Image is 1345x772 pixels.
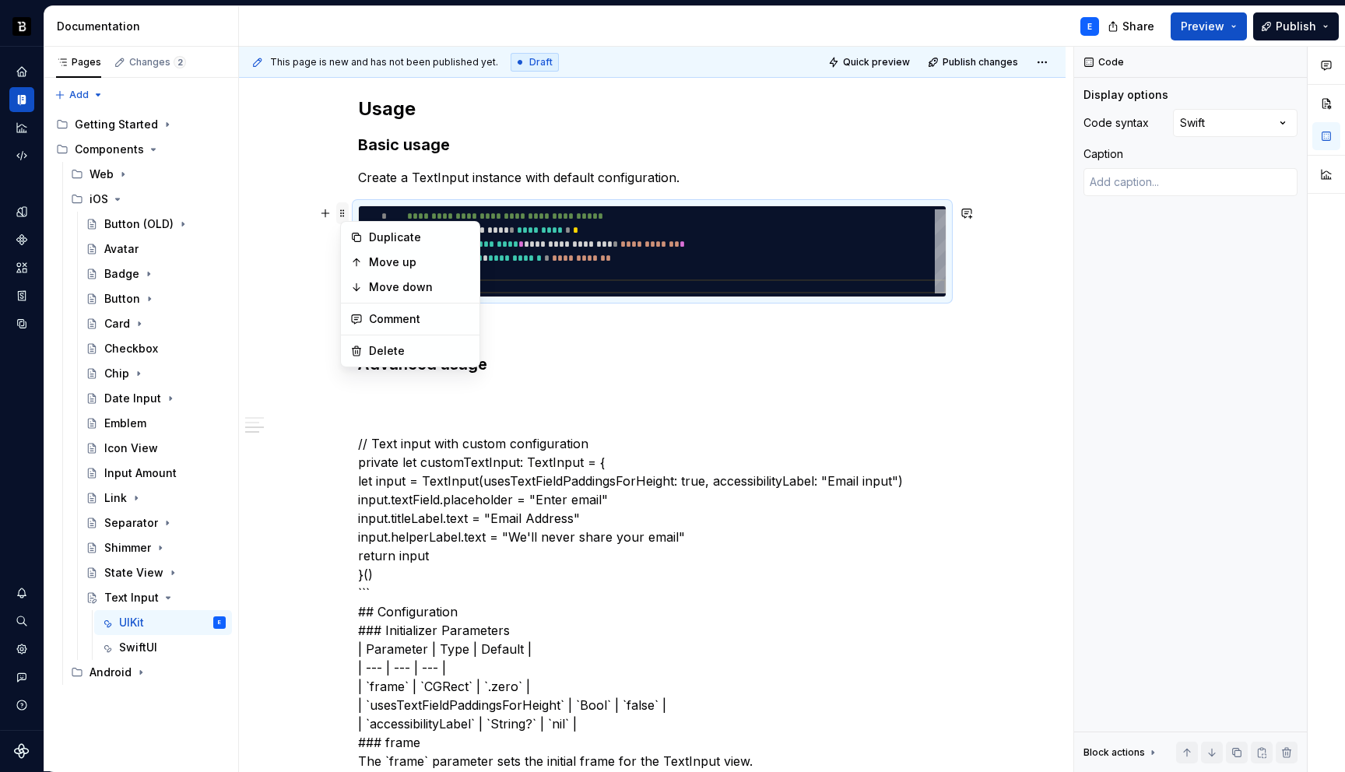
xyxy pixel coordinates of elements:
div: Getting Started [75,117,158,132]
div: Shimmer [104,540,151,556]
h3: Advanced usage [358,353,946,375]
div: Duplicate [369,230,470,245]
a: State View [79,560,232,585]
div: Block actions [1083,742,1159,763]
a: Storybook stories [9,283,34,308]
a: Home [9,59,34,84]
a: Badge [79,261,232,286]
button: Preview [1171,12,1247,40]
a: Settings [9,637,34,661]
div: SwiftUI [119,640,157,655]
div: Button [104,291,140,307]
a: UIKitE [94,610,232,635]
div: Android [90,665,132,680]
div: iOS [90,191,108,207]
a: Separator [79,511,232,535]
div: Android [65,660,232,685]
a: Emblem [79,411,232,436]
div: Link [104,490,127,506]
div: Badge [104,266,139,282]
button: Add [50,84,108,106]
div: Move up [369,254,470,270]
a: Shimmer [79,535,232,560]
h2: Usage [358,96,946,121]
div: Components [50,137,232,162]
div: Date Input [104,391,161,406]
div: E [1087,20,1092,33]
a: Date Input [79,386,232,411]
div: UIKit [119,615,144,630]
div: E [218,615,221,630]
div: Separator [104,515,158,531]
a: Analytics [9,115,34,140]
div: Input Amount [104,465,177,481]
span: Quick preview [843,56,910,68]
a: Assets [9,255,34,280]
a: Chip [79,361,232,386]
div: Card [104,316,130,332]
button: Search ⌘K [9,609,34,633]
button: Publish [1253,12,1339,40]
a: Button [79,286,232,311]
div: Move down [369,279,470,295]
span: Draft [529,56,553,68]
span: Add [69,89,89,101]
a: Design tokens [9,199,34,224]
span: Preview [1181,19,1224,34]
div: Web [65,162,232,187]
div: Pages [56,56,101,68]
a: Code automation [9,143,34,168]
h3: Basic usage [358,134,946,156]
div: Emblem [104,416,146,431]
a: Avatar [79,237,232,261]
div: Documentation [57,19,232,34]
div: Page tree [50,112,232,685]
span: This page is new and has not been published yet. [270,56,498,68]
div: Block actions [1083,746,1145,759]
p: Create a TextInput instance with default configuration. [358,168,946,187]
div: Chip [104,366,129,381]
a: Data sources [9,311,34,336]
a: SwiftUI [94,635,232,660]
div: Delete [369,343,470,359]
span: Publish changes [943,56,1018,68]
a: Checkbox [79,336,232,361]
div: Button (OLD) [104,216,174,232]
div: Notifications [9,581,34,605]
svg: Supernova Logo [14,743,30,759]
div: Text Input [104,590,159,605]
a: Card [79,311,232,336]
a: Input Amount [79,461,232,486]
span: Share [1122,19,1154,34]
button: Quick preview [824,51,917,73]
button: Publish changes [923,51,1025,73]
div: Icon View [104,440,158,456]
div: Changes [129,56,186,68]
div: Documentation [9,87,34,112]
div: State View [104,565,163,581]
span: Publish [1276,19,1316,34]
button: Share [1100,12,1164,40]
div: Checkbox [104,341,158,356]
a: Button (OLD) [79,212,232,237]
div: iOS [65,187,232,212]
div: Caption [1083,146,1123,162]
div: Components [75,142,144,157]
img: ef5c8306-425d-487c-96cf-06dd46f3a532.png [12,17,31,36]
button: Contact support [9,665,34,690]
a: Icon View [79,436,232,461]
div: Code syntax [1083,115,1149,131]
a: Components [9,227,34,252]
span: 2 [174,56,186,68]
